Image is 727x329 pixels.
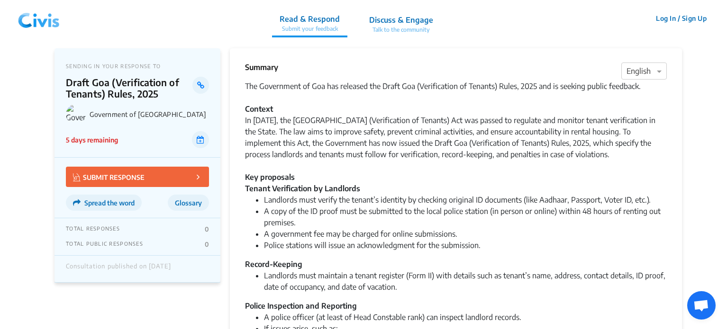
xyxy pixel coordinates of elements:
[369,14,433,26] p: Discuss & Engage
[245,80,667,115] div: The Government of Goa has released the Draft Goa (Verification of Tenants) Rules, 2025 and is see...
[245,104,273,114] strong: Context
[245,184,360,193] strong: Tenant Verification by Landlords
[205,240,209,248] p: 0
[650,11,713,26] button: Log In / Sign Up
[84,199,135,207] span: Spread the word
[245,115,667,183] div: In [DATE], the [GEOGRAPHIC_DATA] (Verification of Tenants) Act was passed to regulate and monitor...
[280,13,340,25] p: Read & Respond
[66,77,192,99] p: Draft Goa (Verification of Tenants) Rules, 2025
[264,311,667,323] li: A police officer (at least of Head Constable rank) can inspect landlord records.
[264,194,667,205] li: Landlords must verify the tenant’s identity by checking original ID documents (like Aadhaar, Pass...
[66,63,209,69] p: SENDING IN YOUR RESPONSE TO
[90,110,209,118] p: Government of [GEOGRAPHIC_DATA]
[245,259,302,269] strong: Record-Keeping
[168,195,209,211] button: Glossary
[66,167,209,187] button: SUBMIT RESPONSE
[66,195,142,211] button: Spread the word
[280,25,340,33] p: Submit your feedback
[66,225,120,233] p: TOTAL RESPONSES
[73,173,81,181] img: Vector.jpg
[245,301,357,311] strong: Police Inspection and Reporting
[369,26,433,34] p: Talk to the community
[245,62,278,73] p: Summary
[264,270,667,293] li: Landlords must maintain a tenant register (Form II) with details such as tenant’s name, address, ...
[245,172,295,182] strong: Key proposals
[175,199,202,207] span: Glossary
[66,104,86,124] img: Government of Goa logo
[264,228,667,240] li: A government fee may be charged for online submissions.
[73,171,145,182] p: SUBMIT RESPONSE
[205,225,209,233] p: 0
[687,291,716,320] div: Open chat
[264,205,667,228] li: A copy of the ID proof must be submitted to the local police station (in person or online) within...
[14,4,64,33] img: navlogo.png
[66,240,143,248] p: TOTAL PUBLIC RESPONSES
[66,135,118,145] p: 5 days remaining
[66,263,171,275] div: Consultation published on [DATE]
[264,240,667,251] li: Police stations will issue an acknowledgment for the submission.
